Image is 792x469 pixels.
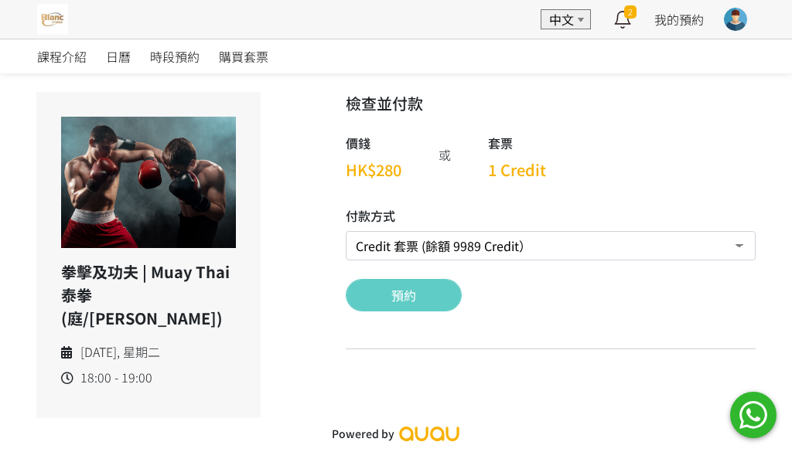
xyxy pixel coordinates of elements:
h3: 1 Credit [488,158,546,182]
a: 我的預約 [654,10,704,29]
span: 課程介紹 [37,47,87,66]
span: HK$280 [346,158,401,181]
h5: 套票 [488,134,546,152]
span: [DATE], 星期二 [80,342,160,362]
span: 日曆 [106,47,131,66]
h5: 價錢 [346,134,401,152]
span: 18:00 - 19:00 [80,368,152,387]
a: 時段預約 [150,39,200,73]
button: 預約 [346,279,462,311]
span: 購買套票 [219,47,268,66]
span: 2 [624,5,637,19]
h5: 拳擊及功夫 | Muay Thai 泰拳 (庭/[PERSON_NAME]) [61,260,236,330]
span: 時段預約 [150,47,200,66]
a: 購買套票 [219,39,268,73]
div: 或 [439,145,451,164]
a: 課程介紹 [37,39,87,73]
h5: 付款方式 [346,206,756,225]
a: 日曆 [106,39,131,73]
h3: 檢查並付款 [346,92,756,115]
img: THgjIW9v0vP8FkcVPggNTCb1B0l2x6CQsFzpAQmc.jpg [37,4,68,35]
